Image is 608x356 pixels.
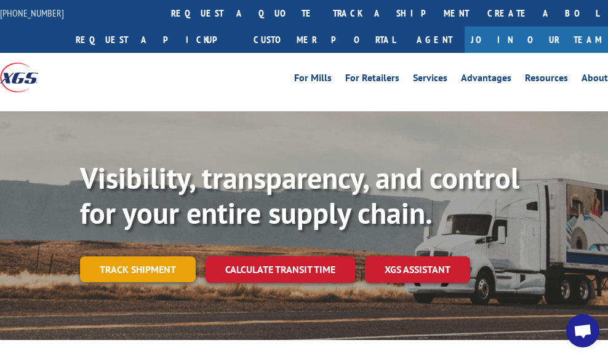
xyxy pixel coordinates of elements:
[582,73,608,87] a: About
[461,73,511,87] a: Advantages
[525,73,568,87] a: Resources
[345,73,399,87] a: For Retailers
[80,159,519,232] b: Visibility, transparency, and control for your entire supply chain.
[413,73,447,87] a: Services
[66,26,244,53] a: Request a pickup
[294,73,332,87] a: For Mills
[465,26,608,53] a: Join Our Team
[244,26,404,53] a: Customer Portal
[206,256,355,283] a: Calculate transit time
[404,26,465,53] a: Agent
[365,256,470,283] a: XGS ASSISTANT
[80,256,196,282] a: Track shipment
[566,314,599,347] div: Open chat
